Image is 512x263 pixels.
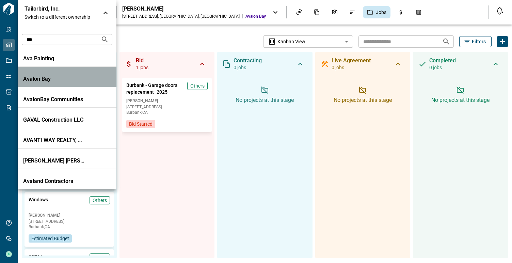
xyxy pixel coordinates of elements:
p: Avaland Contractors [23,178,84,185]
span: Switch to a different ownership [25,14,96,20]
p: Ava Painting [23,55,84,62]
p: [PERSON_NAME] [PERSON_NAME] [23,157,84,164]
p: AVANTI WAY REALTY, LLC [23,137,84,144]
button: Search organizations [98,33,112,46]
p: Avalon Bay [23,76,84,82]
p: GAVAL Construction LLC [23,117,84,123]
p: AvalonBay Communities [23,96,84,103]
p: Tailorbird, Inc. [25,5,86,12]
